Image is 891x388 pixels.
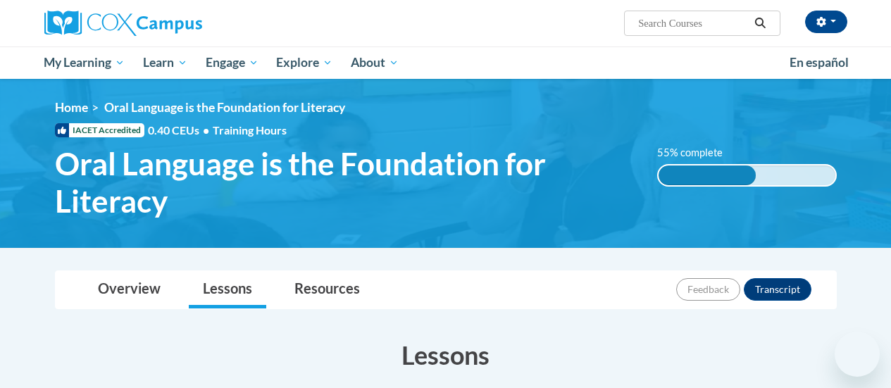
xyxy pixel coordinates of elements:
img: Cox Campus [44,11,202,36]
button: Feedback [676,278,740,301]
a: Engage [197,46,268,79]
span: • [203,123,209,137]
span: 0.40 CEUs [148,123,213,138]
div: 55% complete [659,165,756,185]
a: Overview [84,271,175,308]
a: Lessons [189,271,266,308]
a: Cox Campus [44,11,298,36]
span: My Learning [44,54,125,71]
span: Explore [276,54,332,71]
span: Oral Language is the Foundation for Literacy [104,100,345,115]
span: Oral Language is the Foundation for Literacy [55,145,636,220]
button: Account Settings [805,11,847,33]
a: About [342,46,408,79]
span: En español [790,55,849,70]
a: Resources [280,271,374,308]
span: IACET Accredited [55,123,144,137]
a: My Learning [35,46,135,79]
a: Learn [134,46,197,79]
input: Search Courses [637,15,749,32]
div: Main menu [34,46,858,79]
span: About [351,54,399,71]
span: Engage [206,54,258,71]
span: Training Hours [213,123,287,137]
a: En español [780,48,858,77]
span: Learn [143,54,187,71]
button: Search [749,15,771,32]
h3: Lessons [55,337,837,373]
a: Explore [267,46,342,79]
iframe: Button to launch messaging window [835,332,880,377]
a: Home [55,100,88,115]
label: 55% complete [657,145,738,161]
button: Transcript [744,278,811,301]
